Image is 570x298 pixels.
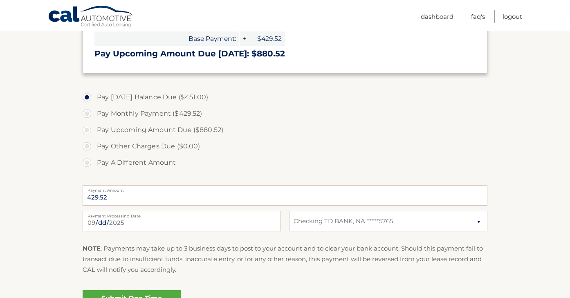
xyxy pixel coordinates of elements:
[83,185,487,206] input: Payment Amount
[83,122,487,138] label: Pay Upcoming Amount Due ($880.52)
[83,243,487,276] p: : Payments may take up to 3 business days to post to your account and to clear your bank account....
[240,31,248,46] span: +
[83,244,101,252] strong: NOTE
[83,138,487,155] label: Pay Other Charges Due ($0.00)
[248,31,285,46] span: $429.52
[94,49,476,59] h3: Pay Upcoming Amount Due [DATE]: $880.52
[83,185,487,192] label: Payment Amount
[48,5,134,29] a: Cal Automotive
[421,10,453,23] a: Dashboard
[83,105,487,122] label: Pay Monthly Payment ($429.52)
[503,10,522,23] a: Logout
[471,10,485,23] a: FAQ's
[94,31,239,46] span: Base Payment:
[83,89,487,105] label: Pay [DATE] Balance Due ($451.00)
[83,155,487,171] label: Pay A Different Amount
[83,211,281,217] label: Payment Processing Date
[83,211,281,231] input: Payment Date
